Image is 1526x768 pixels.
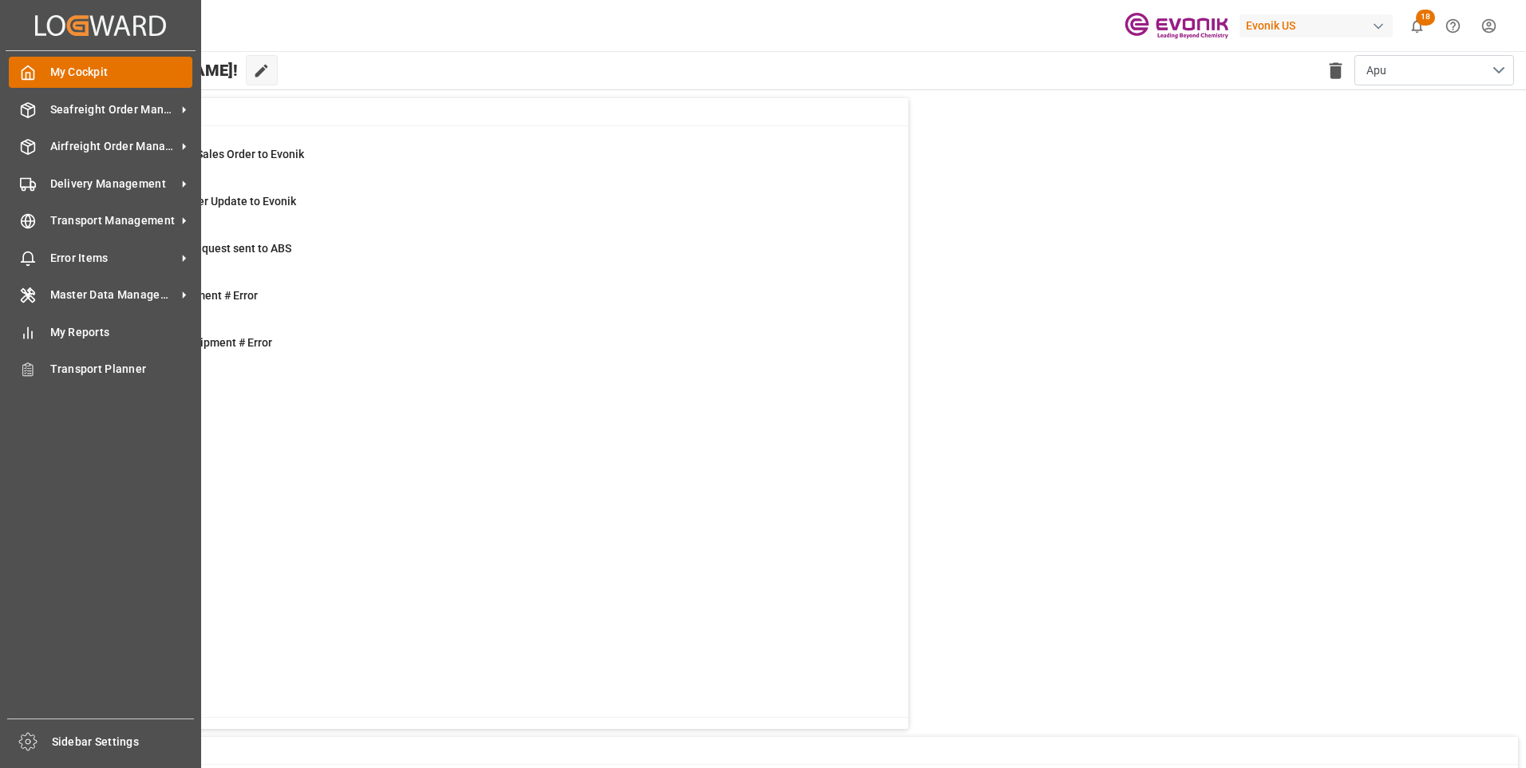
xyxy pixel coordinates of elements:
[50,287,176,303] span: Master Data Management
[50,138,176,155] span: Airfreight Order Management
[122,148,304,160] span: Error on Initial Sales Order to Evonik
[1239,10,1399,41] button: Evonik US
[50,250,176,267] span: Error Items
[1366,62,1386,79] span: Apu
[122,195,296,208] span: Error Sales Order Update to Evonik
[122,242,291,255] span: Pending Bkg Request sent to ABS
[50,101,176,118] span: Seafreight Order Management
[82,193,888,227] a: 0Error Sales Order Update to EvonikShipment
[82,287,888,321] a: 4Main-Leg Shipment # ErrorShipment
[1416,10,1435,26] span: 18
[82,335,888,368] a: 1TU : Pre-Leg Shipment # ErrorTransport Unit
[82,146,888,180] a: 1Error on Initial Sales Order to EvonikShipment
[1399,8,1435,44] button: show 18 new notifications
[50,324,193,341] span: My Reports
[50,176,176,192] span: Delivery Management
[9,316,192,347] a: My Reports
[82,240,888,274] a: 1Pending Bkg Request sent to ABSShipment
[66,55,238,85] span: Hello [PERSON_NAME]!
[9,57,192,88] a: My Cockpit
[1354,55,1514,85] button: open menu
[1435,8,1471,44] button: Help Center
[52,734,195,750] span: Sidebar Settings
[50,361,193,378] span: Transport Planner
[1239,14,1393,38] div: Evonik US
[1125,12,1228,40] img: Evonik-brand-mark-Deep-Purple-RGB.jpeg_1700498283.jpeg
[9,354,192,385] a: Transport Planner
[50,64,193,81] span: My Cockpit
[50,212,176,229] span: Transport Management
